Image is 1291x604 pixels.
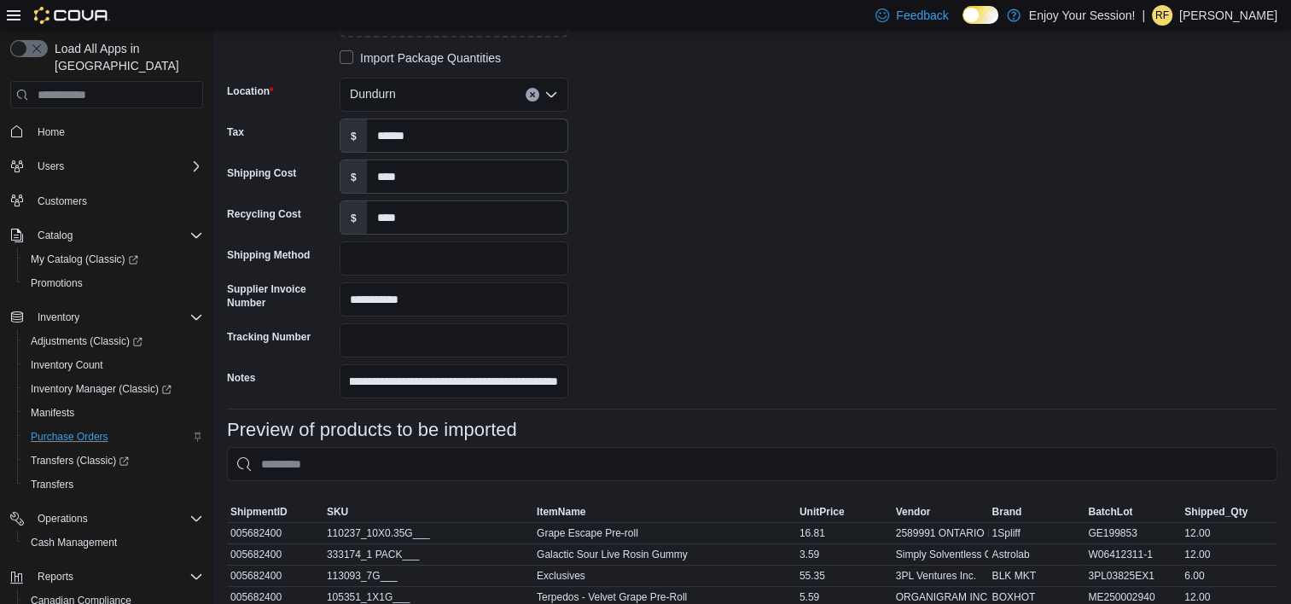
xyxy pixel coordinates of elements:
[1142,5,1145,26] p: |
[227,166,296,180] label: Shipping Cost
[17,353,210,377] button: Inventory Count
[31,225,203,246] span: Catalog
[3,189,210,213] button: Customers
[31,508,95,529] button: Operations
[1179,5,1277,26] p: [PERSON_NAME]
[31,566,80,587] button: Reports
[988,502,1085,522] button: Brand
[988,523,1085,543] div: 1Spliff
[3,305,210,329] button: Inventory
[38,229,73,242] span: Catalog
[31,478,73,491] span: Transfers
[1181,544,1277,565] div: 12.00
[1029,5,1136,26] p: Enjoy Your Session!
[340,48,501,68] label: Import Package Quantities
[893,544,989,565] div: Simply Solventless Concentrates Ltd.
[24,450,136,471] a: Transfers (Classic)
[796,523,893,543] div: 16.81
[24,273,203,293] span: Promotions
[31,334,142,348] span: Adjustments (Classic)
[38,570,73,584] span: Reports
[3,224,210,247] button: Catalog
[227,84,274,98] label: Location
[31,225,79,246] button: Catalog
[38,160,64,173] span: Users
[1155,5,1169,26] span: RF
[31,190,203,212] span: Customers
[1085,566,1181,586] div: 3PL03825EX1
[3,565,210,589] button: Reports
[38,311,79,324] span: Inventory
[17,247,210,271] a: My Catalog (Classic)
[24,355,110,375] a: Inventory Count
[526,88,539,102] button: Clear input
[533,566,796,586] div: Exclusives
[17,531,210,555] button: Cash Management
[31,566,203,587] span: Reports
[24,532,124,553] a: Cash Management
[3,507,210,531] button: Operations
[31,191,94,212] a: Customers
[893,566,989,586] div: 3PL Ventures Inc.
[31,276,83,290] span: Promotions
[24,532,203,553] span: Cash Management
[323,502,533,522] button: SKU
[227,330,311,344] label: Tracking Number
[227,502,323,522] button: ShipmentID
[31,508,203,529] span: Operations
[31,307,203,328] span: Inventory
[896,7,948,24] span: Feedback
[17,449,210,473] a: Transfers (Classic)
[31,536,117,549] span: Cash Management
[24,249,145,270] a: My Catalog (Classic)
[24,355,203,375] span: Inventory Count
[17,329,210,353] a: Adjustments (Classic)
[323,566,533,586] div: 113093_7G___
[17,401,210,425] button: Manifests
[24,427,203,447] span: Purchase Orders
[1184,505,1247,519] span: Shipped_Qty
[31,156,71,177] button: Users
[24,403,203,423] span: Manifests
[796,566,893,586] div: 55.35
[323,523,533,543] div: 110237_10X0.35G___
[1181,502,1277,522] button: Shipped_Qty
[227,371,255,385] label: Notes
[227,125,244,139] label: Tax
[962,24,963,25] span: Dark Mode
[31,253,138,266] span: My Catalog (Classic)
[38,195,87,208] span: Customers
[31,406,74,420] span: Manifests
[31,307,86,328] button: Inventory
[327,505,348,519] span: SKU
[1181,566,1277,586] div: 6.00
[1085,502,1181,522] button: BatchLot
[340,160,367,193] label: $
[38,125,65,139] span: Home
[544,88,558,102] button: Open list of options
[992,505,1021,519] span: Brand
[893,502,989,522] button: Vendor
[227,420,517,440] h3: Preview of products to be imported
[537,505,585,519] span: ItemName
[796,502,893,522] button: UnitPrice
[988,544,1085,565] div: Astrolab
[350,84,396,104] span: Dundurn
[227,248,310,262] label: Shipping Method
[340,201,367,234] label: $
[1152,5,1172,26] div: Romaine Francis
[3,154,210,178] button: Users
[24,273,90,293] a: Promotions
[17,377,210,401] a: Inventory Manager (Classic)
[24,249,203,270] span: My Catalog (Classic)
[1085,544,1181,565] div: W06412311-1
[24,331,149,351] a: Adjustments (Classic)
[227,447,1277,481] input: This is a search bar. As you type, the results lower in the page will automatically filter.
[1085,523,1181,543] div: GE199853
[24,474,203,495] span: Transfers
[533,502,796,522] button: ItemName
[31,454,129,468] span: Transfers (Classic)
[24,427,115,447] a: Purchase Orders
[31,120,203,142] span: Home
[340,119,367,152] label: $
